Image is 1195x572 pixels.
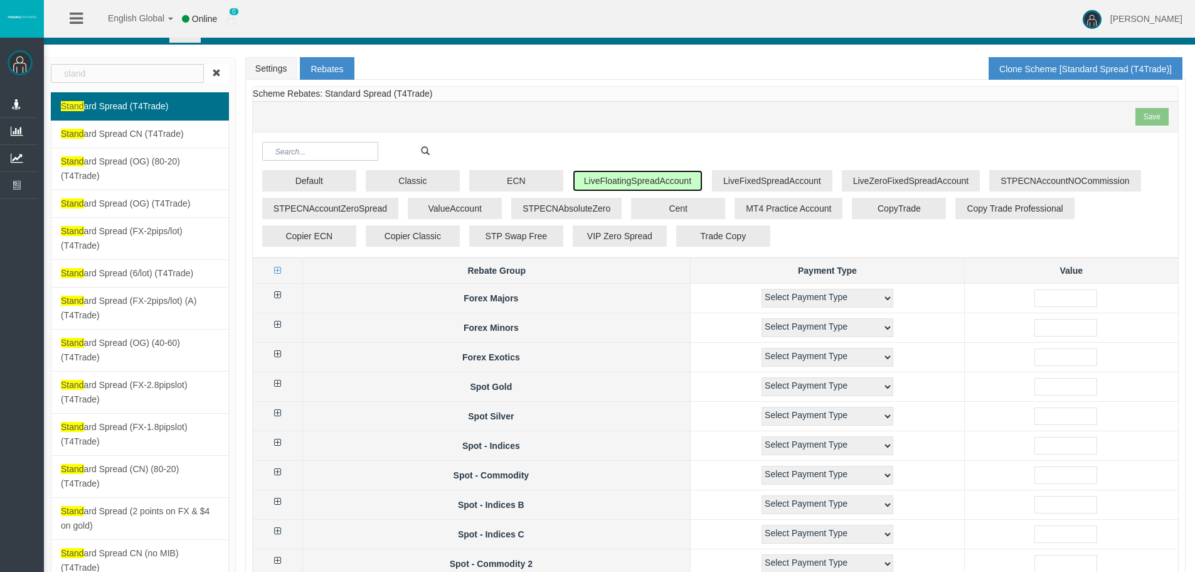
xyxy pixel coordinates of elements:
[366,225,460,247] button: Copier Classic
[842,170,980,192] button: LiveZeroFixedSpreadAccount
[676,225,770,247] button: Trade Copy
[464,323,519,333] span: Forex Minors
[462,441,520,451] span: Spot - Indices
[61,129,184,139] span: ard Spread CN (T4Trade)
[61,338,84,348] span: Stand
[458,500,524,510] span: Spot - Indices B
[61,198,84,208] span: Stand
[464,293,518,303] span: Forex Majors
[61,226,183,251] span: ard Spread (FX-2pips/lot) (T4Trade)
[366,170,460,192] button: Classic
[573,170,703,192] button: LiveFloatingSpreadAccount
[51,64,204,83] input: Search...
[712,170,832,192] button: LiveFixedSpreadAccount
[458,529,524,539] span: Spot - Indices C
[262,142,378,161] input: Search...
[61,101,168,111] span: ard Spread (T4Trade)
[454,470,529,480] span: Spot - Commodity
[735,198,842,219] button: MT4 Practice Account
[61,464,179,488] span: ard Spread (CN) (80-20) (T4Trade)
[61,156,84,166] span: Stand
[61,506,84,516] span: Stand
[92,13,164,23] span: English Global
[262,170,356,192] button: Default
[262,198,398,219] button: STPECNAccountZeroSpread
[511,198,622,219] button: STPECNAbsoluteZero
[61,156,180,181] span: ard Spread (OG) (80-20) (T4Trade)
[989,57,1182,80] a: Clone Scheme [Standard Spread (T4Trade)]
[989,170,1140,192] button: STPECNAccountNOCommission
[468,411,514,421] span: Spot Silver
[192,14,217,24] span: Online
[1083,10,1102,29] img: user-image
[229,8,239,16] span: 0
[691,258,964,284] th: Payment Type
[852,198,946,219] button: CopyTrade
[61,338,180,362] span: ard Spread (OG) (40-60) (T4Trade)
[226,13,236,26] img: user_small.png
[408,198,502,219] button: ValueAccount
[61,380,188,404] span: ard Spread (FX-2.8pipslot) (T4Trade)
[262,225,356,247] button: Copier ECN
[61,296,84,306] span: Stand
[6,14,38,19] img: logo.svg
[61,464,84,474] span: Stand
[300,57,354,80] a: Rebates
[245,57,297,80] a: Settings
[61,226,84,236] span: Stand
[469,170,563,192] button: ECN
[462,352,520,362] span: Forex Exotics
[61,198,190,208] span: ard Spread (OG) (T4Trade)
[573,225,667,247] button: VIP Zero Spread
[450,559,533,569] span: Spot - Commodity 2
[61,129,84,139] span: Stand
[61,506,210,531] span: ard Spread (2 points on FX & $4 on gold)
[303,258,691,284] th: Rebate Group
[964,258,1178,284] th: Value
[469,225,563,247] button: STP Swap Free
[61,380,84,390] span: Stand
[61,422,188,446] span: ard Spread (FX-1.8pipslot) (T4Trade)
[470,382,512,392] span: Spot Gold
[61,548,84,558] span: Stand
[631,198,725,219] button: Cent
[61,296,196,320] span: ard Spread (FX-2pips/lot) (A) (T4Trade)
[955,198,1074,219] button: Copy Trade Professional
[61,422,84,432] span: Stand
[1110,14,1182,24] span: [PERSON_NAME]
[61,268,84,278] span: Stand
[61,268,193,278] span: ard Spread (6/lot) (T4Trade)
[61,101,84,111] span: Stand
[253,89,433,99] span: Scheme Rebates: Standard Spread (T4Trade)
